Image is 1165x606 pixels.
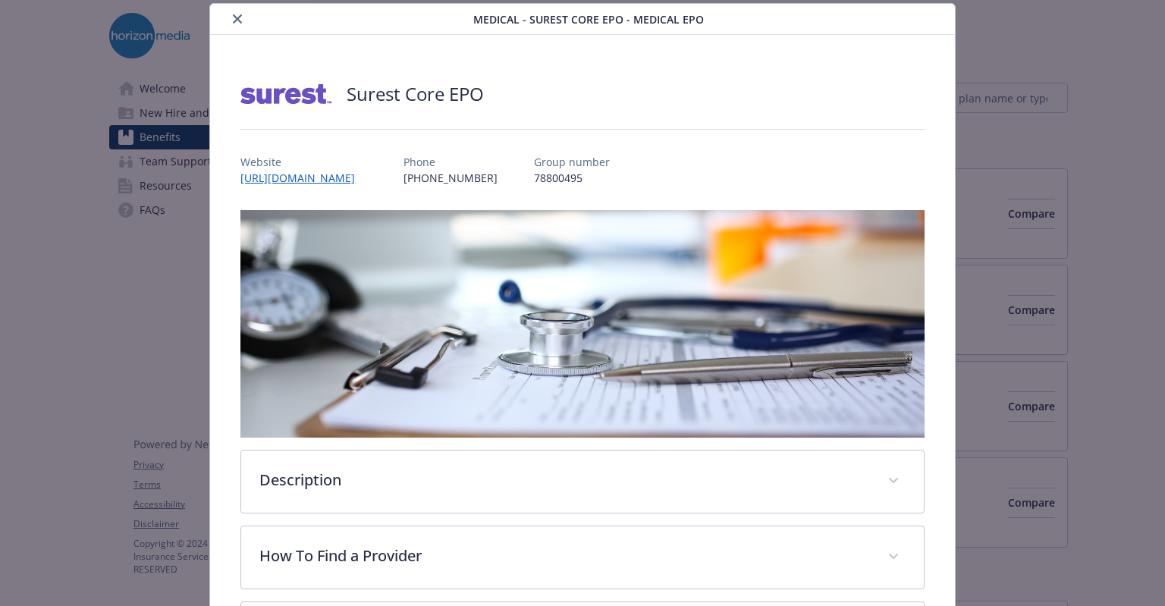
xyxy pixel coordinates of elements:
p: How To Find a Provider [259,545,868,567]
p: Description [259,469,868,491]
p: [PHONE_NUMBER] [404,170,498,186]
button: close [228,10,247,28]
p: 78800495 [534,170,610,186]
span: Medical - Surest Core EPO - Medical EPO [473,11,704,27]
p: Phone [404,154,498,170]
a: [URL][DOMAIN_NAME] [240,171,367,185]
h2: Surest Core EPO [347,81,484,107]
img: banner [240,210,924,438]
p: Website [240,154,367,170]
div: How To Find a Provider [241,526,923,589]
img: Surest [240,71,331,117]
p: Group number [534,154,610,170]
div: Description [241,451,923,513]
